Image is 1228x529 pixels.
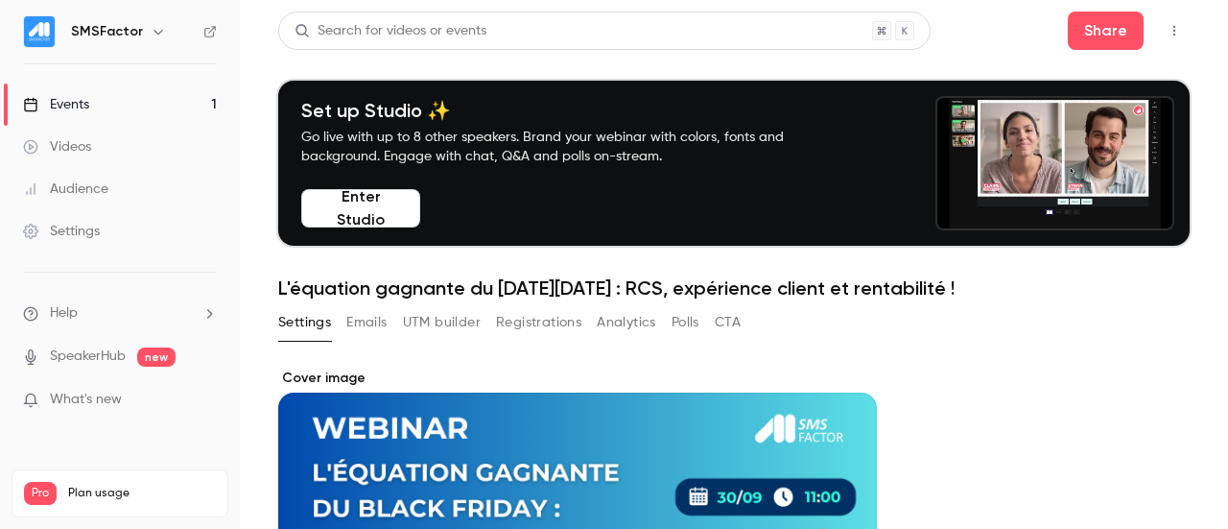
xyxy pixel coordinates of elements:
span: What's new [50,390,122,410]
div: Audience [23,180,108,199]
button: Analytics [597,307,656,338]
h4: Set up Studio ✨ [301,99,829,122]
iframe: Noticeable Trigger [194,392,217,409]
span: Plan usage [68,486,216,501]
a: SpeakerHub [50,347,126,367]
p: Go live with up to 8 other speakers. Brand your webinar with colors, fonts and background. Engage... [301,128,829,166]
label: Cover image [278,369,877,388]
button: UTM builder [403,307,481,338]
span: new [137,348,176,367]
span: Help [50,303,78,324]
button: Polls [672,307,699,338]
button: Registrations [496,307,581,338]
button: Enter Studio [301,189,420,228]
span: Pro [24,482,57,505]
div: Videos [23,137,91,156]
h1: L'équation gagnante du [DATE][DATE] : RCS, expérience client et rentabilité ! [278,277,1190,300]
div: Events [23,95,89,114]
img: SMSFactor [24,16,55,47]
div: Settings [23,222,100,241]
button: Settings [278,307,331,338]
button: Emails [346,307,387,338]
li: help-dropdown-opener [23,303,217,324]
button: CTA [715,307,741,338]
div: Search for videos or events [295,21,486,41]
h6: SMSFactor [71,22,143,41]
button: Share [1068,12,1144,50]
